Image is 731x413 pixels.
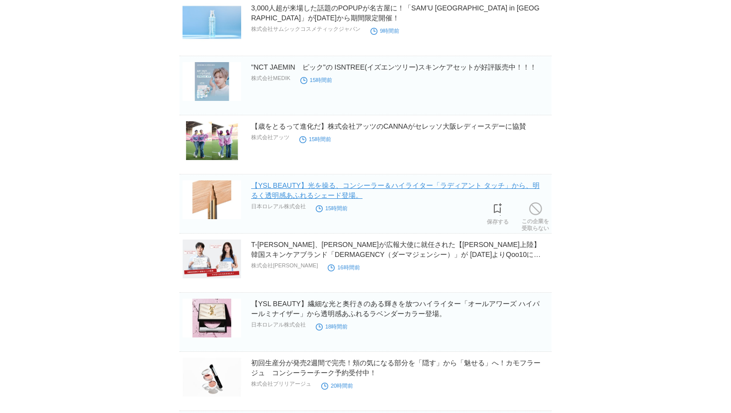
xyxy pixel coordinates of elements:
time: 16時間前 [328,264,360,270]
time: 20時間前 [321,383,353,389]
img: 【歳をとるって進化だ】株式会社アッツのCANNAがセレッソ大阪レディースデーに協賛 [183,121,241,160]
img: 3,000人超が来場した話題のPOPUPが名古屋に！「SAM’U CLEAR BEAUTY COLLEGE in NAGOYA」が8月20日から期間限定開催！ [183,3,241,42]
a: 3,000人超が来場した話題のPOPUPが名古屋に！「SAM’U [GEOGRAPHIC_DATA] in [GEOGRAPHIC_DATA]」が[DATE]から期間限定開催！ [251,4,540,22]
p: 株式会社アッツ [251,134,289,141]
img: T-ARAヒョミンさん、カン・ダニエルさんが広報大使に就任された【日本初上陸】韓国スキンケアブランド「DERMAGENCY（ダーマジェンシー）」が 8月14日よりQoo10にて先行発売開始！ [183,240,241,278]
p: 株式会社MEDIK [251,75,290,82]
a: この企業を受取らない [522,200,549,232]
a: "NCT JAEMIN ピック"の ISNTREE(イズエンツリー)スキンケアセットが好評販売中！！！ [251,63,537,71]
time: 15時間前 [316,205,348,211]
time: 15時間前 [300,77,332,83]
p: 日本ロレアル株式会社 [251,321,306,329]
a: 保存する [487,200,509,225]
img: "NCT JAEMIN ピック"の ISNTREE(イズエンツリー)スキンケアセットが好評販売中！！！ [183,62,241,101]
a: 【歳をとるって進化だ】株式会社アッツのCANNAがセレッソ大阪レディースデーに協賛 [251,122,526,130]
p: 株式会社サムシックコスメティックジャパン [251,25,361,33]
a: 【YSL BEAUTY】光を操る、コンシーラー＆ハイライター「ラディアント タッチ」から、明るく透明感あふれるシェード登場。 [251,181,540,199]
img: 初回生産分が発売2週間で完売！頬の気になる部分を「隠す」から「魅せる」へ！カモフラージュ コンシーラーチーク予約受付中！ [183,358,241,397]
p: 日本ロレアル株式会社 [251,203,306,210]
time: 18時間前 [316,324,348,330]
p: 株式会社ブリリアージュ [251,380,311,388]
a: 【YSL BEAUTY】繊細な光と奥行きのある輝きを放つハイライター「オールアワーズ ハイパールミナイザー」から透明感あふれるラベンダーカラー登場。 [251,300,540,318]
img: 【YSL BEAUTY】光を操る、コンシーラー＆ハイライター「ラディアント タッチ」から、明るく透明感あふれるシェード登場。 [183,180,241,219]
img: 【YSL BEAUTY】繊細な光と奥行きのある輝きを放つハイライター「オールアワーズ ハイパールミナイザー」から透明感あふれるラベンダーカラー登場。 [183,299,241,337]
a: T-[PERSON_NAME]、[PERSON_NAME]が広報大使に就任された【[PERSON_NAME]上陸】韓国スキンケアブランド「DERMAGENCY（ダーマジェンシー）」が [DATE... [251,241,541,268]
time: 15時間前 [299,136,331,142]
p: 株式会社[PERSON_NAME] [251,262,318,269]
a: 初回生産分が発売2週間で完売！頬の気になる部分を「隠す」から「魅せる」へ！カモフラージュ コンシーラーチーク予約受付中！ [251,359,541,377]
time: 9時間前 [370,28,399,34]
